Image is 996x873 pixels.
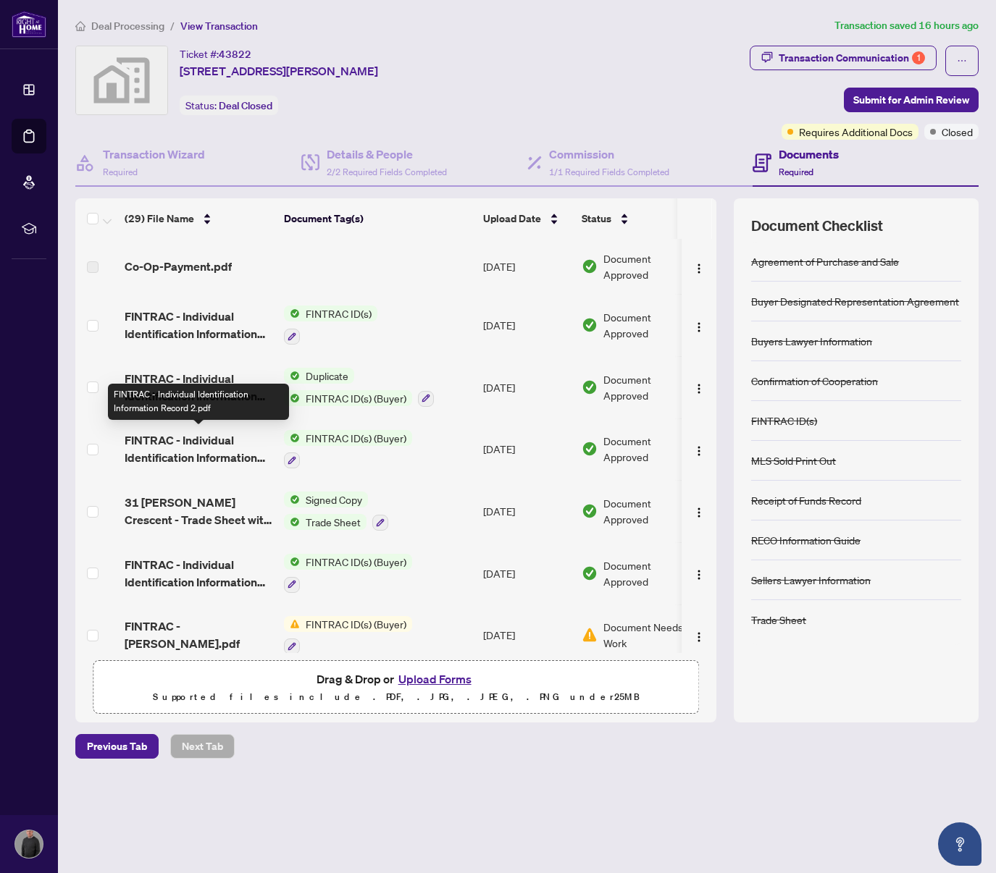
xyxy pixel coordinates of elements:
[938,822,982,866] button: Open asap
[751,572,871,588] div: Sellers Lawyer Information
[603,557,693,589] span: Document Approved
[582,317,598,333] img: Document Status
[108,384,289,420] div: FINTRAC - Individual Identification Information Record 2.pdf
[603,250,693,282] span: Document Approved
[582,503,598,519] img: Document Status
[912,51,925,64] div: 1
[693,445,705,457] img: Logo
[834,17,979,34] article: Transaction saved 16 hours ago
[284,305,300,321] img: Status Icon
[751,373,878,389] div: Confirmation of Cooperation
[300,390,412,406] span: FINTRAC ID(s) (Buyer)
[483,211,541,227] span: Upload Date
[477,356,576,418] td: [DATE]
[180,46,251,62] div: Ticket #:
[12,11,46,38] img: logo
[751,216,883,236] span: Document Checklist
[284,430,412,469] button: Status IconFINTRAC ID(s) (Buyer)
[300,305,377,321] span: FINTRAC ID(s)
[751,333,872,349] div: Buyers Lawyer Information
[687,376,711,399] button: Logo
[102,688,690,706] p: Supported files include .PDF, .JPG, .JPEG, .PNG under 25 MB
[603,433,693,465] span: Document Approved
[582,627,598,643] img: Document Status
[693,631,705,643] img: Logo
[582,258,598,274] img: Document Status
[693,507,705,518] img: Logo
[477,198,576,239] th: Upload Date
[317,670,476,688] span: Drag & Drop or
[76,46,167,114] img: svg%3e
[603,619,693,651] span: Document Needs Work
[284,554,300,570] img: Status Icon
[751,413,817,429] div: FINTRAC ID(s)
[125,308,272,342] span: FINTRAC - Individual Identification Information Record 4.pdf
[582,565,598,581] img: Document Status
[93,661,698,714] span: Drag & Drop orUpload FormsSupported files include .PDF, .JPG, .JPEG, .PNG under25MB
[693,263,705,274] img: Logo
[284,492,388,531] button: Status IconSigned CopyStatus IconTrade Sheet
[779,145,839,163] h4: Documents
[103,145,205,163] h4: Transaction Wizard
[300,492,368,507] span: Signed Copy
[327,166,447,177] span: 2/2 Required Fields Completed
[284,368,300,384] img: Status Icon
[125,258,232,275] span: Co-Op-Payment.pdf
[750,46,937,70] button: Transaction Communication1
[125,617,272,652] span: FINTRAC - [PERSON_NAME].pdf
[125,211,194,227] span: (29) File Name
[751,293,959,309] div: Buyer Designated Representation Agreement
[751,253,899,269] div: Agreement of Purchase and Sale
[180,62,378,80] span: [STREET_ADDRESS][PERSON_NAME]
[853,88,969,111] span: Submit for Admin Review
[751,452,836,468] div: MLS Sold Print Out
[125,556,272,591] span: FINTRAC - Individual Identification Information Record 1.pdf
[219,48,251,61] span: 43822
[284,616,300,632] img: Status Icon
[327,145,447,163] h4: Details & People
[284,514,300,530] img: Status Icon
[300,616,412,632] span: FINTRAC ID(s) (Buyer)
[75,21,85,31] span: home
[942,124,973,140] span: Closed
[75,734,159,759] button: Previous Tab
[687,437,711,460] button: Logo
[300,368,354,384] span: Duplicate
[477,542,576,604] td: [DATE]
[125,431,272,466] span: FINTRAC - Individual Identification Information Record 2.pdf
[477,418,576,481] td: [DATE]
[603,371,693,403] span: Document Approved
[170,734,235,759] button: Next Tab
[582,211,611,227] span: Status
[125,370,272,405] span: FINTRAC - Individual Identification Information Record 3.pdf
[219,99,272,112] span: Deal Closed
[582,441,598,457] img: Document Status
[779,46,925,69] div: Transaction Communication
[300,554,412,570] span: FINTRAC ID(s) (Buyer)
[394,670,476,688] button: Upload Forms
[687,623,711,646] button: Logo
[284,430,300,446] img: Status Icon
[751,492,861,508] div: Receipt of Funds Record
[170,17,175,34] li: /
[957,56,967,66] span: ellipsis
[125,494,272,528] span: 31 [PERSON_NAME] Crescent - Trade Sheet with Fintrac Fee -[PERSON_NAME] to Review 1.pdf
[91,20,164,33] span: Deal Processing
[693,321,705,333] img: Logo
[687,499,711,523] button: Logo
[119,198,278,239] th: (29) File Name
[284,368,434,407] button: Status IconDuplicateStatus IconFINTRAC ID(s) (Buyer)
[284,305,377,345] button: Status IconFINTRAC ID(s)
[799,124,913,140] span: Requires Additional Docs
[603,309,693,341] span: Document Approved
[582,379,598,395] img: Document Status
[576,198,699,239] th: Status
[603,495,693,527] span: Document Approved
[300,430,412,446] span: FINTRAC ID(s) (Buyer)
[687,313,711,337] button: Logo
[844,88,979,112] button: Submit for Admin Review
[549,166,669,177] span: 1/1 Required Fields Completed
[87,735,147,758] span: Previous Tab
[300,514,367,530] span: Trade Sheet
[15,830,43,858] img: Profile Icon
